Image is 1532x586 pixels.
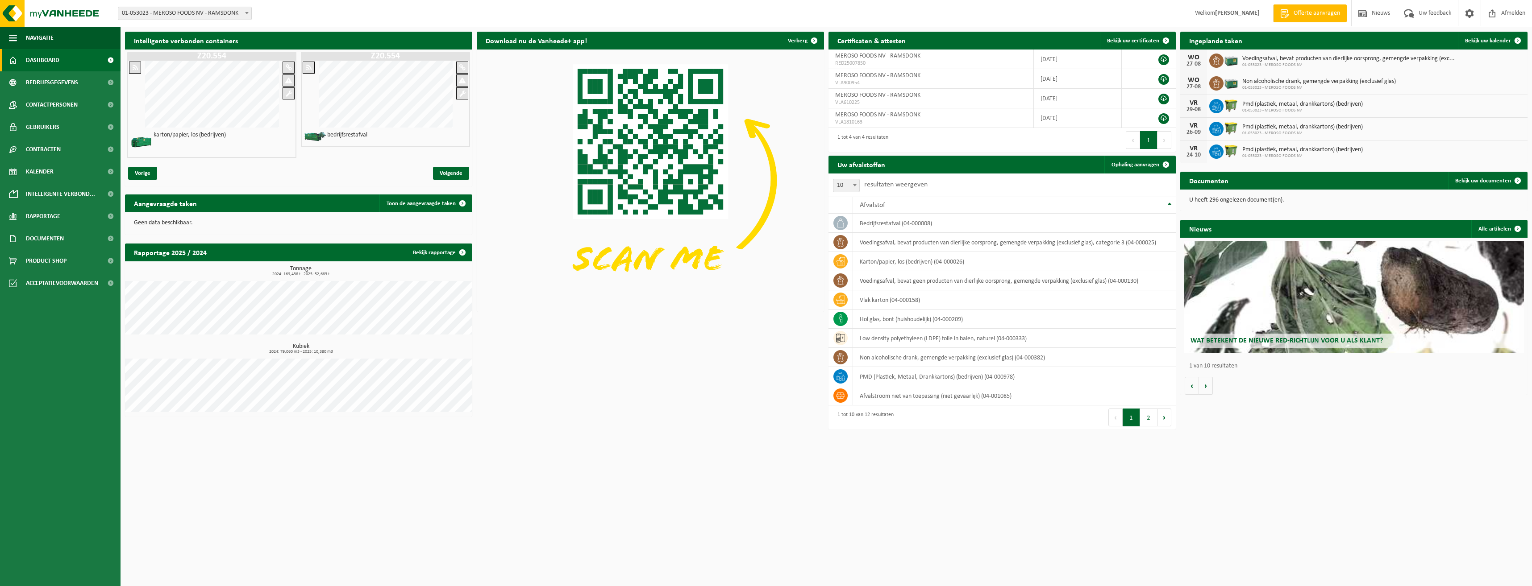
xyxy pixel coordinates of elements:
h1: Z20.554 [303,52,468,61]
span: Acceptatievoorwaarden [26,272,98,294]
td: karton/papier, los (bedrijven) (04-000026) [853,252,1176,271]
td: bedrijfsrestafval (04-000008) [853,214,1176,233]
div: 1 tot 10 van 12 resultaten [833,408,894,427]
span: 10 [833,179,859,192]
div: WO [1185,54,1203,61]
span: VLA900954 [835,79,1027,87]
div: WO [1185,77,1203,84]
h4: bedrijfsrestafval [327,132,367,138]
span: Pmd (plastiek, metaal, drankkartons) (bedrijven) [1242,101,1363,108]
div: 27-08 [1185,61,1203,67]
span: Dashboard [26,49,59,71]
span: Bedrijfsgegevens [26,71,78,94]
span: MEROSO FOODS NV - RAMSDONK [835,72,920,79]
button: Vorige [1185,377,1199,395]
td: [DATE] [1034,108,1122,128]
div: 26-09 [1185,129,1203,136]
a: Offerte aanvragen [1273,4,1347,22]
span: Pmd (plastiek, metaal, drankkartons) (bedrijven) [1242,146,1363,153]
img: PB-LB-0680-HPE-GN-01 [1224,75,1239,90]
span: RED25007850 [835,60,1027,67]
td: [DATE] [1034,50,1122,69]
label: resultaten weergeven [864,181,928,188]
h2: Documenten [1180,172,1237,189]
span: Wat betekent de nieuwe RED-richtlijn voor u als klant? [1191,337,1383,344]
span: Contactpersonen [26,94,78,116]
button: 2 [1140,409,1157,426]
a: Bekijk rapportage [406,243,471,261]
span: VLA610225 [835,99,1027,106]
a: Bekijk uw certificaten [1100,32,1175,50]
div: VR [1185,99,1203,107]
td: low density polyethyleen (LDPE) folie in balen, naturel (04-000333) [853,329,1176,348]
div: 24-10 [1185,152,1203,158]
div: 1 tot 4 van 4 resultaten [833,130,888,150]
div: 27-08 [1185,84,1203,90]
h2: Intelligente verbonden containers [125,32,472,49]
span: 2024: 79,060 m3 - 2025: 10,380 m3 [129,350,472,354]
h2: Uw afvalstoffen [828,156,894,173]
span: Afvalstof [860,202,885,209]
h2: Nieuws [1180,220,1220,237]
span: Offerte aanvragen [1291,9,1342,18]
div: VR [1185,145,1203,152]
td: voedingsafval, bevat geen producten van dierlijke oorsprong, gemengde verpakking (exclusief glas)... [853,271,1176,290]
img: WB-1100-HPE-GN-50 [1224,120,1239,136]
span: Vorige [128,167,157,180]
span: Bekijk uw kalender [1465,38,1511,44]
span: 01-053023 - MEROSO FOODS NV - RAMSDONK [118,7,251,20]
span: 01-053023 - MEROSO FOODS NV [1242,153,1363,159]
td: [DATE] [1034,89,1122,108]
span: Verberg [788,38,808,44]
h3: Kubiek [129,343,472,354]
button: Verberg [781,32,823,50]
a: Ophaling aanvragen [1104,156,1175,173]
span: 01-053023 - MEROSO FOODS NV [1242,108,1363,113]
span: Bekijk uw certificaten [1107,38,1159,44]
a: Bekijk uw documenten [1448,172,1527,190]
span: MEROSO FOODS NV - RAMSDONK [835,92,920,99]
div: VR [1185,122,1203,129]
a: Bekijk uw kalender [1458,32,1527,50]
span: Voedingsafval, bevat producten van dierlijke oorsprong, gemengde verpakking (exc... [1242,55,1455,62]
td: vlak karton (04-000158) [853,290,1176,310]
span: MEROSO FOODS NV - RAMSDONK [835,53,920,59]
h2: Aangevraagde taken [125,194,206,212]
img: HK-XZ-20-GN-01 [304,131,326,142]
td: PMD (Plastiek, Metaal, Drankkartons) (bedrijven) (04-000978) [853,367,1176,386]
span: 01-053023 - MEROSO FOODS NV [1242,62,1455,68]
h2: Download nu de Vanheede+ app! [477,32,596,49]
span: Pmd (plastiek, metaal, drankkartons) (bedrijven) [1242,124,1363,131]
span: Gebruikers [26,116,59,138]
a: Toon de aangevraagde taken [379,194,471,212]
span: VLA1810163 [835,119,1027,126]
td: voedingsafval, bevat producten van dierlijke oorsprong, gemengde verpakking (exclusief glas), cat... [853,233,1176,252]
td: afvalstroom niet van toepassing (niet gevaarlijk) (04-001085) [853,386,1176,405]
button: 1 [1123,409,1140,426]
span: 10 [833,179,860,192]
a: Wat betekent de nieuwe RED-richtlijn voor u als klant? [1184,241,1524,353]
img: WB-1100-HPE-GN-50 [1224,98,1239,113]
p: 1 van 10 resultaten [1189,363,1523,369]
button: Volgende [1199,377,1213,395]
p: Geen data beschikbaar. [134,220,463,226]
img: Download de VHEPlus App [477,50,824,310]
span: Rapportage [26,205,60,227]
h3: Tonnage [129,266,472,276]
div: 29-08 [1185,107,1203,113]
span: Bekijk uw documenten [1455,178,1511,184]
td: non alcoholische drank, gemengde verpakking (exclusief glas) (04-000382) [853,348,1176,367]
span: Intelligente verbond... [26,183,95,205]
a: Alle artikelen [1471,220,1527,238]
span: 01-053023 - MEROSO FOODS NV [1242,131,1363,136]
td: [DATE] [1034,69,1122,89]
span: Kalender [26,161,54,183]
p: U heeft 296 ongelezen document(en). [1189,197,1519,203]
td: hol glas, bont (huishoudelijk) (04-000209) [853,310,1176,329]
span: Toon de aangevraagde taken [387,201,456,206]
span: Non alcoholische drank, gemengde verpakking (exclusief glas) [1242,78,1396,85]
span: Product Shop [26,250,67,272]
span: 01-053023 - MEROSO FOODS NV - RAMSDONK [118,7,252,20]
button: 1 [1140,131,1157,149]
button: Previous [1126,131,1140,149]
